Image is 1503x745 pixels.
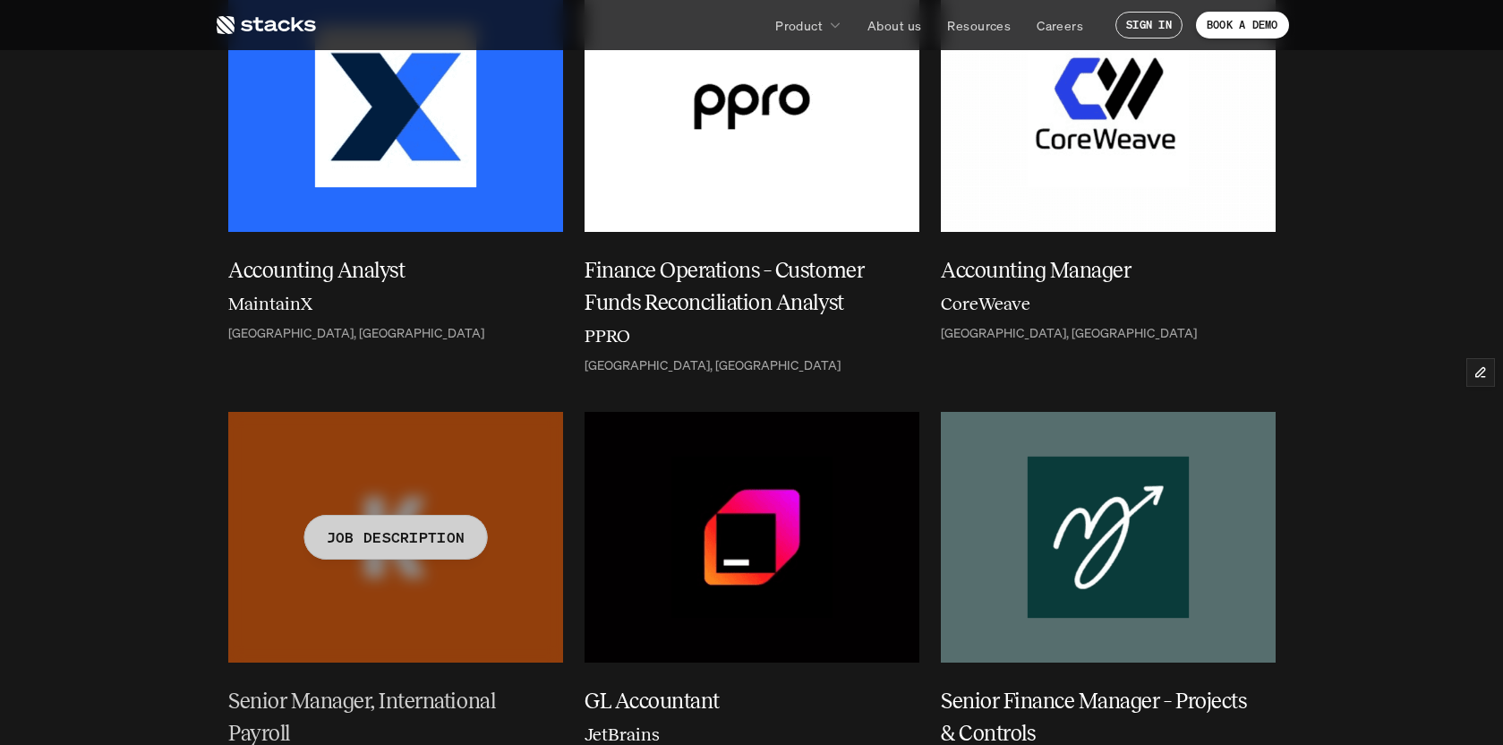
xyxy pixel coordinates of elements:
[941,326,1197,341] p: [GEOGRAPHIC_DATA], [GEOGRAPHIC_DATA]
[585,322,630,349] h6: PPRO
[1026,9,1094,41] a: Careers
[585,358,841,373] p: [GEOGRAPHIC_DATA], [GEOGRAPHIC_DATA]
[941,326,1276,341] a: [GEOGRAPHIC_DATA], [GEOGRAPHIC_DATA]
[775,16,823,35] p: Product
[228,290,563,322] a: MaintainX
[1115,12,1183,39] a: SIGN IN
[941,290,1030,317] h6: CoreWeave
[228,254,563,287] a: Accounting Analyst
[326,525,465,551] p: JOB DESCRIPTION
[1126,19,1172,31] p: SIGN IN
[585,254,919,319] a: Finance Operations – Customer Funds Reconciliation Analyst
[1207,19,1278,31] p: BOOK A DEMO
[228,290,312,317] h6: MaintainX
[941,254,1276,287] a: Accounting Manager
[867,16,921,35] p: About us
[269,81,346,95] a: Privacy Policy
[228,326,563,341] a: [GEOGRAPHIC_DATA], [GEOGRAPHIC_DATA]
[857,9,932,41] a: About us
[1037,16,1083,35] p: Careers
[941,254,1254,287] h5: Accounting Manager
[585,358,919,373] a: [GEOGRAPHIC_DATA], [GEOGRAPHIC_DATA]
[228,326,484,341] p: [GEOGRAPHIC_DATA], [GEOGRAPHIC_DATA]
[228,254,542,287] h5: Accounting Analyst
[585,685,898,717] h5: GL Accountant
[1467,359,1494,386] button: Edit Framer Content
[585,322,919,355] a: PPRO
[228,412,563,663] a: JOB DESCRIPTION
[936,9,1021,41] a: Resources
[947,16,1011,35] p: Resources
[941,290,1276,322] a: CoreWeave
[585,254,898,319] h5: Finance Operations – Customer Funds Reconciliation Analyst
[1196,12,1289,39] a: BOOK A DEMO
[585,685,919,717] a: GL Accountant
